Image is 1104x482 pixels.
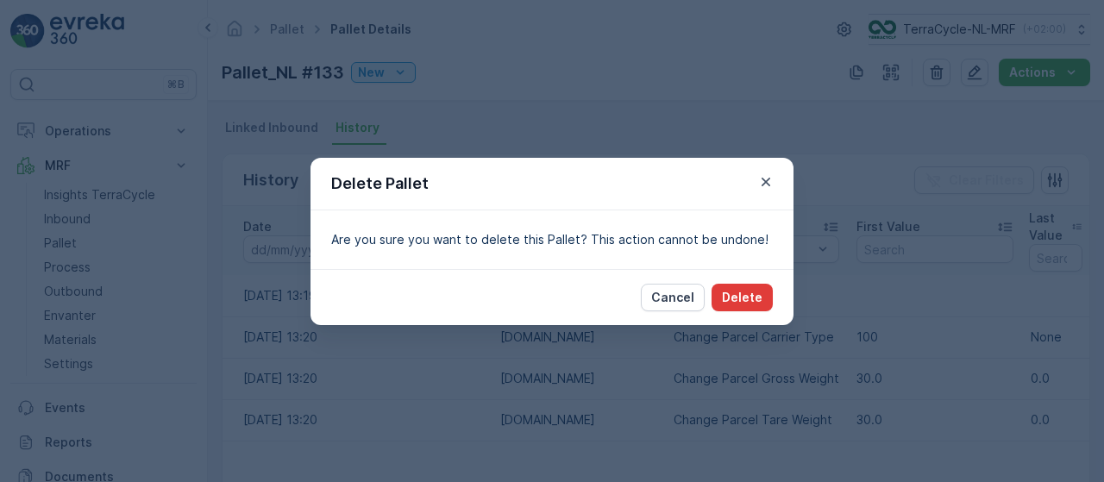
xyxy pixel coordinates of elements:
p: Delete Pallet [331,172,429,196]
p: Delete [722,289,762,306]
p: Are you sure you want to delete this Pallet? This action cannot be undone! [331,231,773,248]
p: Cancel [651,289,694,306]
button: Cancel [641,284,705,311]
button: Delete [712,284,773,311]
